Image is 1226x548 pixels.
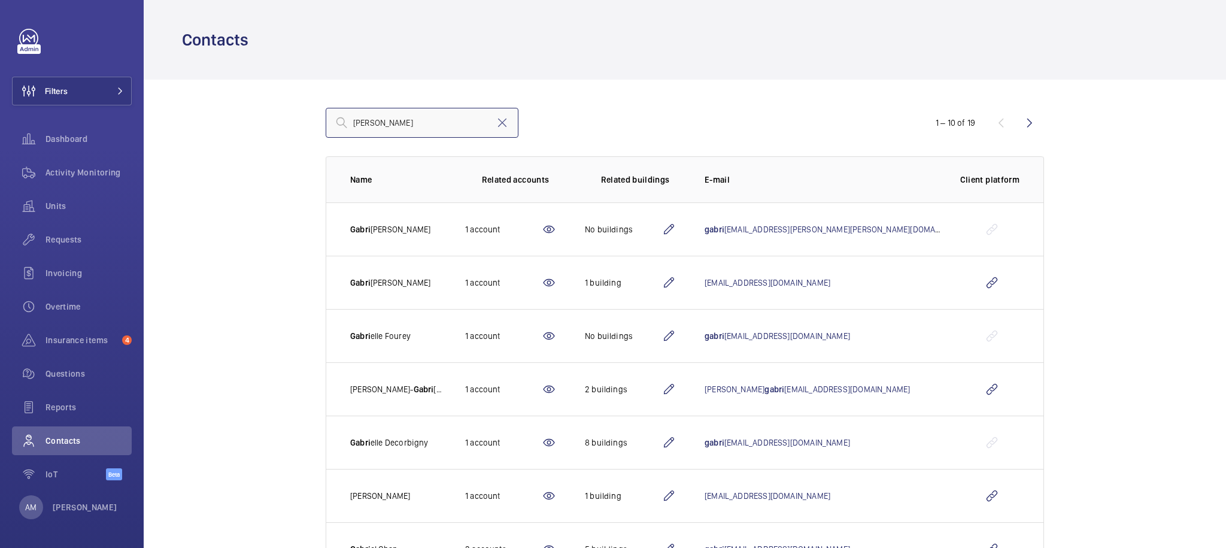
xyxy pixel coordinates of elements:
a: gabri[EMAIL_ADDRESS][DOMAIN_NAME] [705,331,850,341]
div: No buildings [585,330,661,342]
div: 8 buildings [585,437,661,449]
p: Name [350,174,446,186]
span: Reports [45,401,132,413]
div: 1 account [465,383,542,395]
span: Beta [106,468,122,480]
p: Client platform [960,174,1019,186]
p: [PERSON_NAME] [350,490,410,502]
h1: Contacts [182,29,256,51]
a: gabri[EMAIL_ADDRESS][PERSON_NAME][PERSON_NAME][DOMAIN_NAME] [705,225,970,234]
p: Related buildings [601,174,670,186]
p: [PERSON_NAME] [350,223,430,235]
span: Overtime [45,301,132,313]
span: Gabri [350,331,371,341]
p: elle Decorbigny [350,437,429,449]
div: 1 account [465,437,542,449]
span: Gabri [350,225,371,234]
span: Gabri [414,384,434,394]
span: gabri [705,331,724,341]
a: [PERSON_NAME]gabri[EMAIL_ADDRESS][DOMAIN_NAME] [705,384,910,394]
span: gabri [705,225,724,234]
div: 1 – 10 of 19 [936,117,975,129]
div: 1 account [465,490,542,502]
div: 2 buildings [585,383,661,395]
div: 1 building [585,277,661,289]
span: Invoicing [45,267,132,279]
div: 1 account [465,330,542,342]
span: 4 [122,335,132,345]
button: Filters [12,77,132,105]
a: gabri[EMAIL_ADDRESS][DOMAIN_NAME] [705,438,850,447]
span: Requests [45,234,132,246]
span: IoT [45,468,106,480]
a: [EMAIL_ADDRESS][DOMAIN_NAME] [705,491,830,501]
p: Related accounts [482,174,550,186]
span: Gabri [350,438,371,447]
span: gabri [705,438,724,447]
span: Units [45,200,132,212]
div: 1 account [465,223,542,235]
p: [PERSON_NAME]- [PERSON_NAME] [350,383,446,395]
p: [PERSON_NAME] [53,501,117,513]
input: Search by lastname, firstname, mail or client [326,108,518,138]
p: AM [25,501,37,513]
p: elle Fourey [350,330,411,342]
span: Questions [45,368,132,380]
span: Activity Monitoring [45,166,132,178]
a: [EMAIL_ADDRESS][DOMAIN_NAME] [705,278,830,287]
div: 1 building [585,490,661,502]
div: No buildings [585,223,661,235]
p: E-mail [705,174,941,186]
span: Insurance items [45,334,117,346]
span: Filters [45,85,68,97]
span: Contacts [45,435,132,447]
p: [PERSON_NAME] [350,277,430,289]
span: Gabri [350,278,371,287]
span: gabri [764,384,784,394]
div: 1 account [465,277,542,289]
span: Dashboard [45,133,132,145]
